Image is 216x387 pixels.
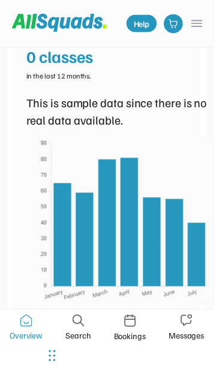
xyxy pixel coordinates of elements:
[26,44,94,69] div: 0 classes
[125,318,137,331] img: Icon%20%2835%29.svg
[115,333,148,346] div: Bookings
[26,72,92,83] div: in the last 12 months.
[170,19,180,29] img: shopping-cart-01%20%281%29.svg
[128,15,158,32] a: Help
[66,332,92,345] div: Search
[20,318,32,330] img: Icon%20%2844%29.svg
[182,318,194,330] img: Icon%20%2836%29.svg
[73,318,85,330] img: search-666.svg
[170,332,206,345] div: Messages
[192,17,206,31] button: menu
[12,14,108,32] img: Squad%20Logo.svg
